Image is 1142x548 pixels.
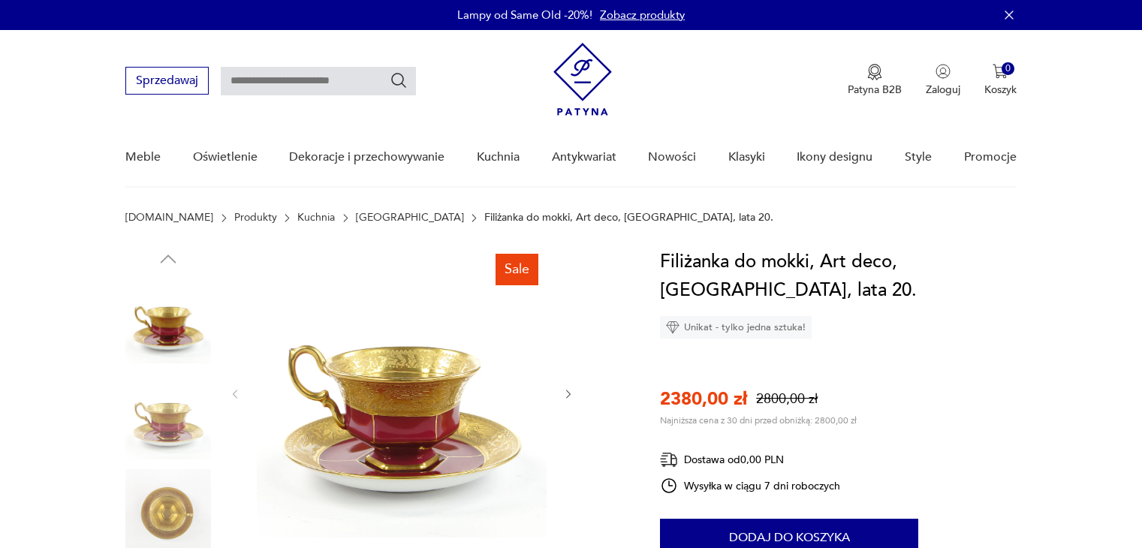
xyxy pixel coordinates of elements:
img: Ikona medalu [867,64,882,80]
button: Szukaj [390,71,408,89]
img: Patyna - sklep z meblami i dekoracjami vintage [553,43,612,116]
p: Filiżanka do mokki, Art deco, [GEOGRAPHIC_DATA], lata 20. [484,212,773,224]
a: Ikona medaluPatyna B2B [848,64,902,97]
img: Ikonka użytkownika [936,64,951,79]
div: 0 [1002,62,1014,75]
a: Zobacz produkty [600,8,685,23]
img: Zdjęcie produktu Filiżanka do mokki, Art deco, Bohemia, lata 20. [125,374,211,459]
a: Klasyki [728,128,765,186]
a: Meble [125,128,161,186]
a: Promocje [964,128,1017,186]
a: Antykwariat [552,128,616,186]
a: Oświetlenie [193,128,258,186]
a: Kuchnia [477,128,520,186]
div: Dostawa od 0,00 PLN [660,450,840,469]
a: [DOMAIN_NAME] [125,212,213,224]
p: 2380,00 zł [660,387,747,411]
img: Zdjęcie produktu Filiżanka do mokki, Art deco, Bohemia, lata 20. [257,248,547,537]
img: Zdjęcie produktu Filiżanka do mokki, Art deco, Bohemia, lata 20. [125,278,211,363]
button: Zaloguj [926,64,960,97]
img: Ikona koszyka [993,64,1008,79]
a: Kuchnia [297,212,335,224]
p: Lampy od Same Old -20%! [457,8,592,23]
a: Style [905,128,932,186]
p: Najniższa cena z 30 dni przed obniżką: 2800,00 zł [660,414,857,426]
div: Unikat - tylko jedna sztuka! [660,316,812,339]
div: Sale [496,254,538,285]
a: Sprzedawaj [125,77,209,87]
button: 0Koszyk [984,64,1017,97]
img: Ikona dostawy [660,450,678,469]
a: Produkty [234,212,277,224]
h1: Filiżanka do mokki, Art deco, [GEOGRAPHIC_DATA], lata 20. [660,248,1017,305]
a: Ikony designu [797,128,872,186]
div: Wysyłka w ciągu 7 dni roboczych [660,477,840,495]
p: 2800,00 zł [756,390,818,408]
img: Ikona diamentu [666,321,679,334]
a: [GEOGRAPHIC_DATA] [356,212,464,224]
p: Zaloguj [926,83,960,97]
p: Patyna B2B [848,83,902,97]
p: Koszyk [984,83,1017,97]
button: Patyna B2B [848,64,902,97]
a: Nowości [648,128,696,186]
button: Sprzedawaj [125,67,209,95]
a: Dekoracje i przechowywanie [289,128,444,186]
